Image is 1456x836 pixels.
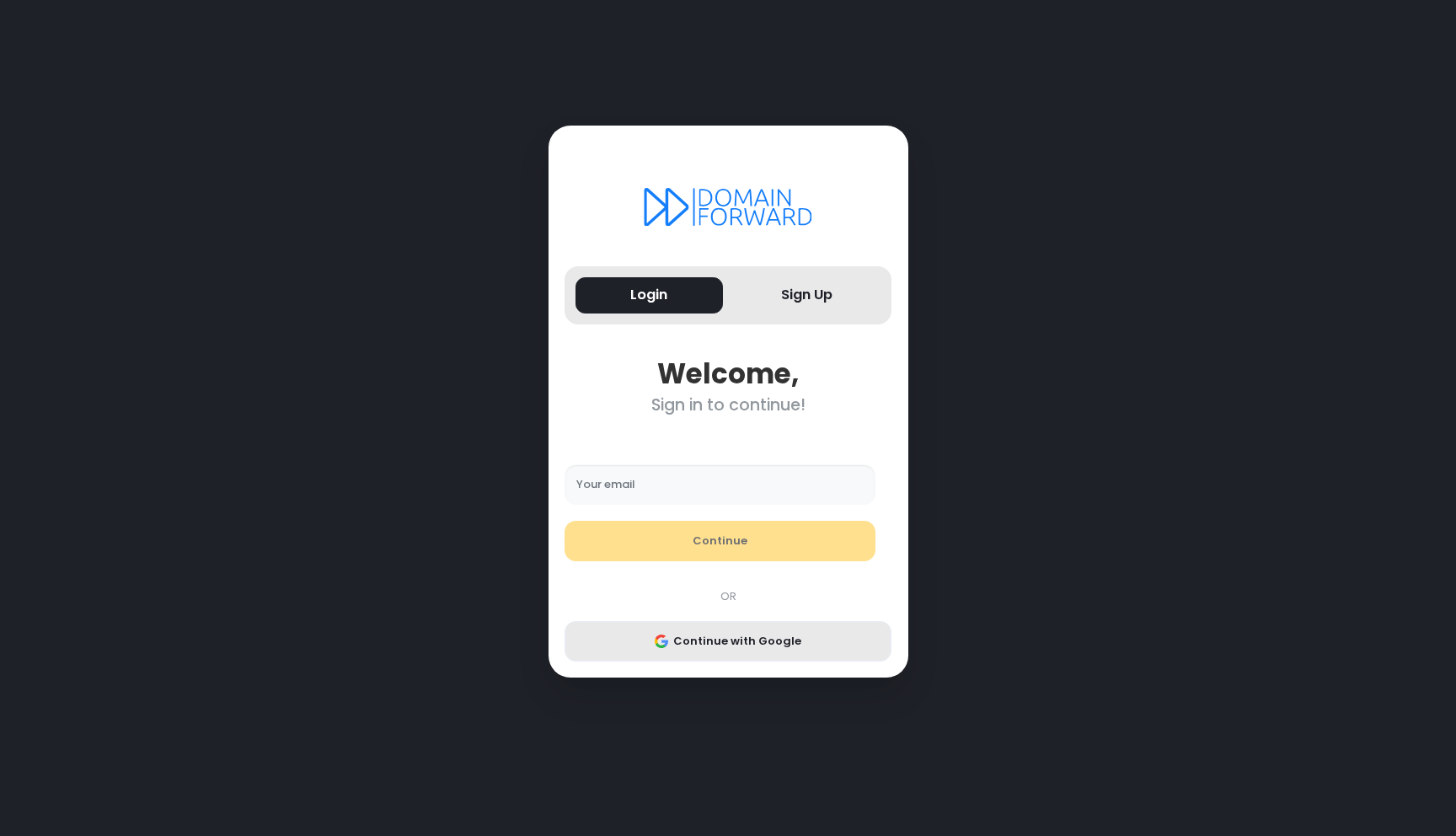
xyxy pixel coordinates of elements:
button: Sign Up [734,277,881,313]
button: Login [575,277,723,313]
div: OR [556,588,900,605]
div: Welcome, [565,357,891,390]
div: Sign in to continue! [565,395,891,415]
button: Continue with Google [565,621,891,662]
